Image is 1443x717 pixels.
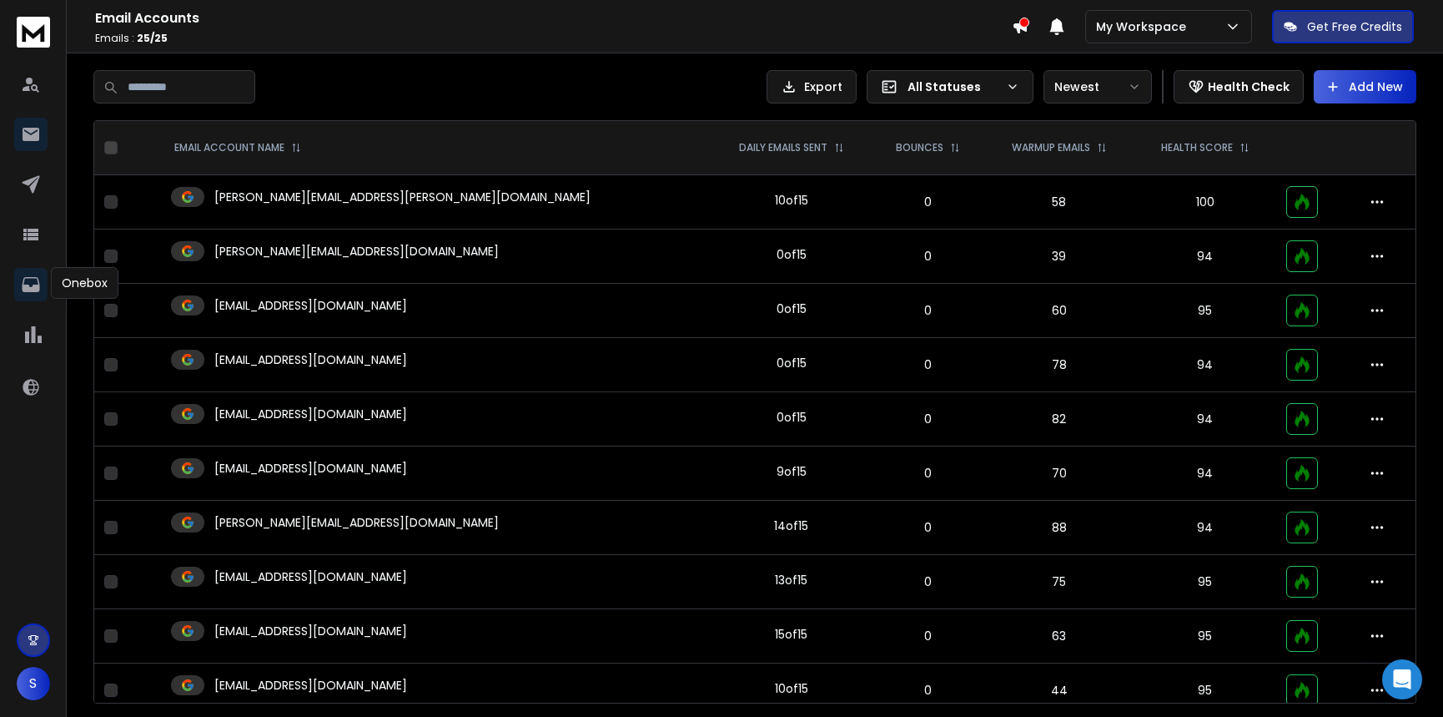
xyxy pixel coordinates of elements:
div: 0 of 15 [777,409,807,426]
td: 95 [1134,609,1276,664]
p: Get Free Credits [1307,18,1402,35]
button: Export [767,70,857,104]
td: 82 [984,392,1134,447]
td: 58 [984,175,1134,230]
button: S [17,667,50,700]
div: 0 of 15 [777,246,807,263]
div: 14 of 15 [774,518,808,534]
img: logo [17,17,50,48]
p: My Workspace [1096,18,1193,35]
div: 0 of 15 [777,355,807,371]
div: 15 of 15 [775,626,807,643]
p: 0 [882,628,974,644]
p: 0 [882,356,974,373]
button: Health Check [1174,70,1304,104]
div: 9 of 15 [777,463,807,480]
p: [PERSON_NAME][EMAIL_ADDRESS][PERSON_NAME][DOMAIN_NAME] [214,189,591,205]
p: [EMAIL_ADDRESS][DOMAIN_NAME] [214,406,407,422]
td: 100 [1134,175,1276,230]
td: 70 [984,447,1134,501]
td: 94 [1134,230,1276,284]
p: Emails : [95,32,1012,45]
td: 94 [1134,501,1276,555]
p: 0 [882,465,974,482]
p: 0 [882,411,974,427]
p: [PERSON_NAME][EMAIL_ADDRESS][DOMAIN_NAME] [214,243,499,260]
td: 78 [984,338,1134,392]
p: Health Check [1208,78,1290,95]
div: Onebox [51,267,118,299]
div: 10 of 15 [775,680,808,697]
td: 39 [984,230,1134,284]
div: EMAIL ACCOUNT NAME [174,141,301,154]
p: [EMAIL_ADDRESS][DOMAIN_NAME] [214,568,407,585]
p: 0 [882,519,974,536]
p: 0 [882,682,974,699]
p: [PERSON_NAME][EMAIL_ADDRESS][DOMAIN_NAME] [214,514,499,531]
p: 0 [882,302,974,319]
button: Get Free Credits [1272,10,1414,43]
p: [EMAIL_ADDRESS][DOMAIN_NAME] [214,677,407,694]
div: 0 of 15 [777,300,807,317]
button: Newest [1043,70,1152,104]
p: BOUNCES [896,141,943,154]
span: 25 / 25 [137,31,168,45]
div: 10 of 15 [775,192,808,209]
p: HEALTH SCORE [1161,141,1233,154]
td: 63 [984,609,1134,664]
p: [EMAIL_ADDRESS][DOMAIN_NAME] [214,297,407,314]
p: 0 [882,248,974,265]
p: 0 [882,573,974,590]
p: [EMAIL_ADDRESS][DOMAIN_NAME] [214,460,407,477]
td: 88 [984,501,1134,555]
p: DAILY EMAILS SENT [739,141,827,154]
button: Add New [1314,70,1416,104]
h1: Email Accounts [95,8,1012,28]
td: 95 [1134,284,1276,338]
td: 95 [1134,555,1276,609]
p: [EMAIL_ADDRESS][DOMAIN_NAME] [214,351,407,368]
p: WARMUP EMAILS [1012,141,1090,154]
div: Open Intercom Messenger [1382,659,1422,699]
td: 75 [984,555,1134,609]
p: [EMAIL_ADDRESS][DOMAIN_NAME] [214,623,407,639]
p: 0 [882,194,974,210]
td: 60 [984,284,1134,338]
td: 94 [1134,338,1276,392]
td: 94 [1134,447,1276,501]
p: All Statuses [908,78,999,95]
div: 13 of 15 [775,572,807,588]
td: 94 [1134,392,1276,447]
